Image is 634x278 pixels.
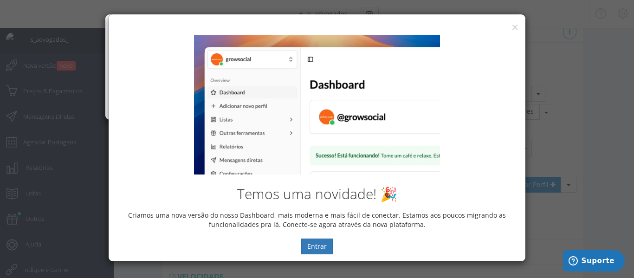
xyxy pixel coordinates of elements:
button: Entrar [301,239,333,254]
img: New Dashboard [194,35,440,175]
p: Criamos uma nova versão do nosso Dashboard, mais moderna e mais fácil de conectar. Estamos aos po... [116,211,518,229]
iframe: Abre um widget para que você possa encontrar mais informações [563,250,625,273]
button: × [511,21,518,33]
h2: Temos uma novidade! 🎉 [116,186,518,201]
